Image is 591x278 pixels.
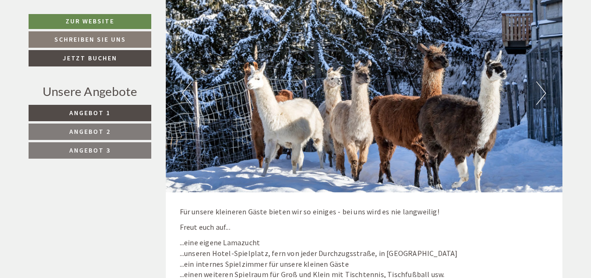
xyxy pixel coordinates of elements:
[69,146,111,154] span: Angebot 3
[182,81,192,105] button: Previous
[164,7,205,23] div: Montag
[69,127,111,136] span: Angebot 2
[29,31,151,48] a: Schreiben Sie uns
[180,206,549,217] p: Für unsere kleineren Gäste bieten wir so einiges - bei uns wird es nie langweilig!
[536,81,546,105] button: Next
[69,109,111,117] span: Angebot 1
[7,26,153,54] div: Guten Tag, wie können wir Ihnen helfen?
[29,14,151,29] a: Zur Website
[29,50,151,66] a: Jetzt buchen
[15,28,148,35] div: [GEOGRAPHIC_DATA]
[29,83,151,100] div: Unsere Angebote
[313,247,369,263] button: Senden
[15,46,148,52] small: 19:11
[180,222,549,233] p: Freut euch auf...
